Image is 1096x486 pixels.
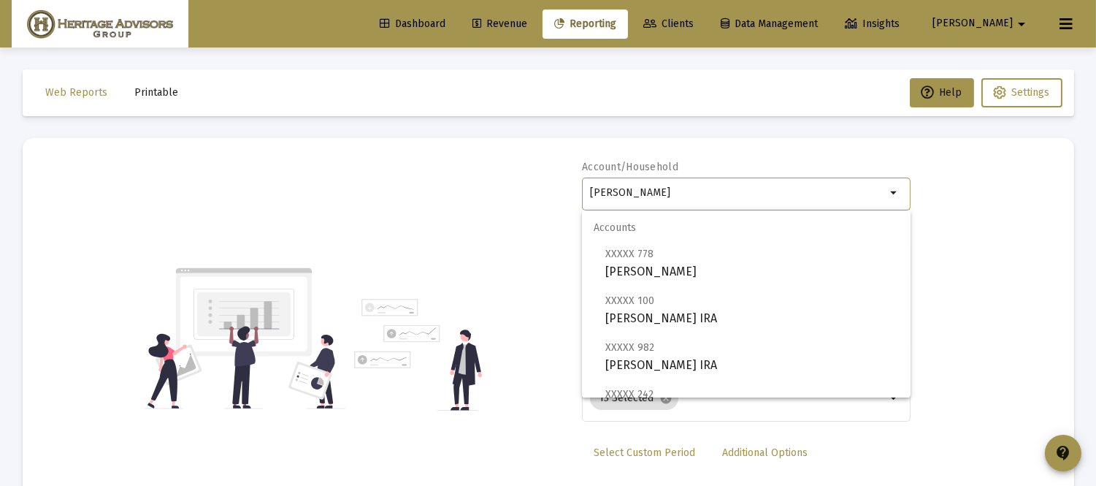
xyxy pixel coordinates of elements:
mat-chip: 13 Selected [590,387,678,410]
a: Revenue [461,10,539,39]
mat-icon: arrow_drop_down [886,390,903,407]
mat-chip-list: Selection [590,384,886,413]
img: reporting [145,266,345,411]
span: Revenue [472,18,527,30]
span: [PERSON_NAME] IRA [605,292,899,327]
input: Search or select an account or household [590,187,886,199]
span: Accounts [582,210,911,246]
span: Settings [1012,86,1050,99]
span: XXXXX 982 [605,341,654,354]
mat-icon: cancel [659,392,672,405]
img: Dashboard [23,10,177,39]
span: XXXXX 100 [605,295,654,307]
span: Reporting [554,18,616,30]
a: Reporting [543,10,628,39]
a: Data Management [709,10,829,39]
button: [PERSON_NAME] [915,9,1048,38]
span: Data Management [721,18,818,30]
span: Help [921,86,962,99]
span: [PERSON_NAME] [605,385,899,421]
span: [PERSON_NAME] [932,18,1013,30]
span: Web Reports [46,86,108,99]
mat-icon: arrow_drop_down [1013,10,1030,39]
button: Settings [981,78,1062,107]
mat-icon: contact_support [1054,444,1072,462]
button: Printable [123,78,191,107]
span: Insights [845,18,900,30]
a: Insights [833,10,911,39]
mat-icon: arrow_drop_down [886,184,903,202]
a: Dashboard [368,10,457,39]
span: Additional Options [722,447,808,459]
span: Printable [135,86,179,99]
span: Dashboard [380,18,445,30]
span: Select Custom Period [594,447,695,459]
span: [PERSON_NAME] [605,245,899,281]
img: reporting-alt [354,299,482,411]
span: Clients [643,18,694,30]
button: Help [910,78,974,107]
span: XXXXX 778 [605,248,654,260]
span: [PERSON_NAME] IRA [605,338,899,374]
button: Web Reports [34,78,120,107]
a: Clients [632,10,705,39]
label: Account/Household [582,161,678,173]
span: XXXXX 242 [605,388,654,400]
